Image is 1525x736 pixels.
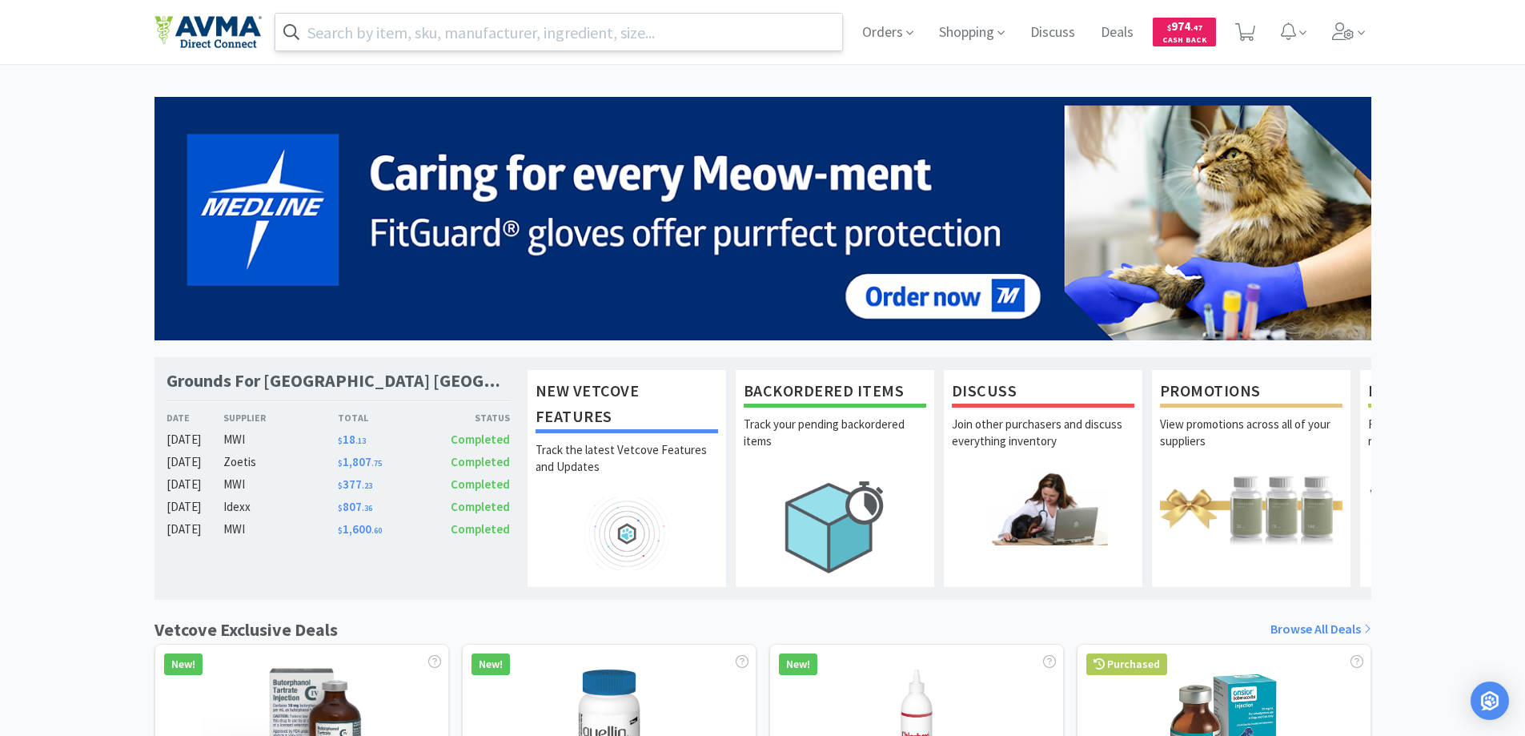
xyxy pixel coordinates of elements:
div: Idexx [223,497,338,517]
h1: New Vetcove Features [536,378,718,433]
span: Completed [451,499,510,514]
div: Supplier [223,410,338,425]
a: [DATE]Idexx$807.36Completed [167,497,511,517]
span: 974 [1167,18,1202,34]
a: PromotionsView promotions across all of your suppliers [1151,369,1351,587]
div: MWI [223,475,338,494]
a: [DATE]MWI$18.13Completed [167,430,511,449]
p: View promotions across all of your suppliers [1160,416,1342,472]
div: Zoetis [223,452,338,472]
span: . 23 [362,481,372,491]
a: $974.47Cash Back [1153,10,1216,54]
a: [DATE]Zoetis$1,807.75Completed [167,452,511,472]
img: hero_discuss.png [952,472,1134,545]
p: Join other purchasers and discuss everything inventory [952,416,1134,472]
span: 377 [338,477,372,492]
a: New Vetcove FeaturesTrack the latest Vetcove Features and Updates [527,369,727,587]
input: Search by item, sku, manufacturer, ingredient, size... [275,14,843,50]
a: [DATE]MWI$377.23Completed [167,475,511,494]
span: Completed [451,432,510,447]
img: hero_promotions.png [1160,472,1342,545]
h1: Grounds For [GEOGRAPHIC_DATA] [GEOGRAPHIC_DATA] [167,369,511,392]
img: hero_feature_roadmap.png [536,497,718,570]
span: Completed [451,477,510,492]
div: [DATE] [167,520,224,539]
a: [DATE]MWI$1,600.60Completed [167,520,511,539]
div: MWI [223,520,338,539]
span: $ [338,481,343,491]
span: . 75 [371,458,382,469]
span: $ [338,436,343,446]
div: Total [338,410,424,425]
a: DiscussJoin other purchasers and discuss everything inventory [943,369,1143,587]
span: $ [1167,22,1171,33]
span: $ [338,525,343,536]
h1: Backordered Items [744,378,926,408]
div: [DATE] [167,475,224,494]
span: $ [338,458,343,469]
span: 1,600 [338,521,382,537]
div: [DATE] [167,452,224,472]
a: Deals [1094,26,1140,40]
span: Cash Back [1162,36,1206,46]
span: . 13 [355,436,366,446]
a: Backordered ItemsTrack your pending backordered items [735,369,935,587]
p: Track the latest Vetcove Features and Updates [536,441,718,497]
div: [DATE] [167,430,224,449]
div: [DATE] [167,497,224,517]
div: MWI [223,430,338,449]
img: hero_backorders.png [744,472,926,581]
h1: Vetcove Exclusive Deals [155,616,338,644]
span: Completed [451,521,510,537]
a: Discuss [1024,26,1082,40]
h1: Discuss [952,378,1134,408]
img: e4e33dab9f054f5782a47901c742baa9_102.png [155,15,262,49]
h1: Promotions [1160,378,1342,408]
p: Track your pending backordered items [744,416,926,472]
span: $ [338,503,343,513]
span: . 36 [362,503,372,513]
span: . 47 [1190,22,1202,33]
img: 5b85490d2c9a43ef9873369d65f5cc4c_481.png [155,97,1371,340]
div: Date [167,410,224,425]
div: Open Intercom Messenger [1471,682,1509,720]
span: . 60 [371,525,382,536]
span: 18 [338,432,366,447]
span: 1,807 [338,454,382,469]
div: Status [424,410,511,425]
a: Browse All Deals [1270,619,1371,640]
span: 807 [338,499,372,514]
span: Completed [451,454,510,469]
